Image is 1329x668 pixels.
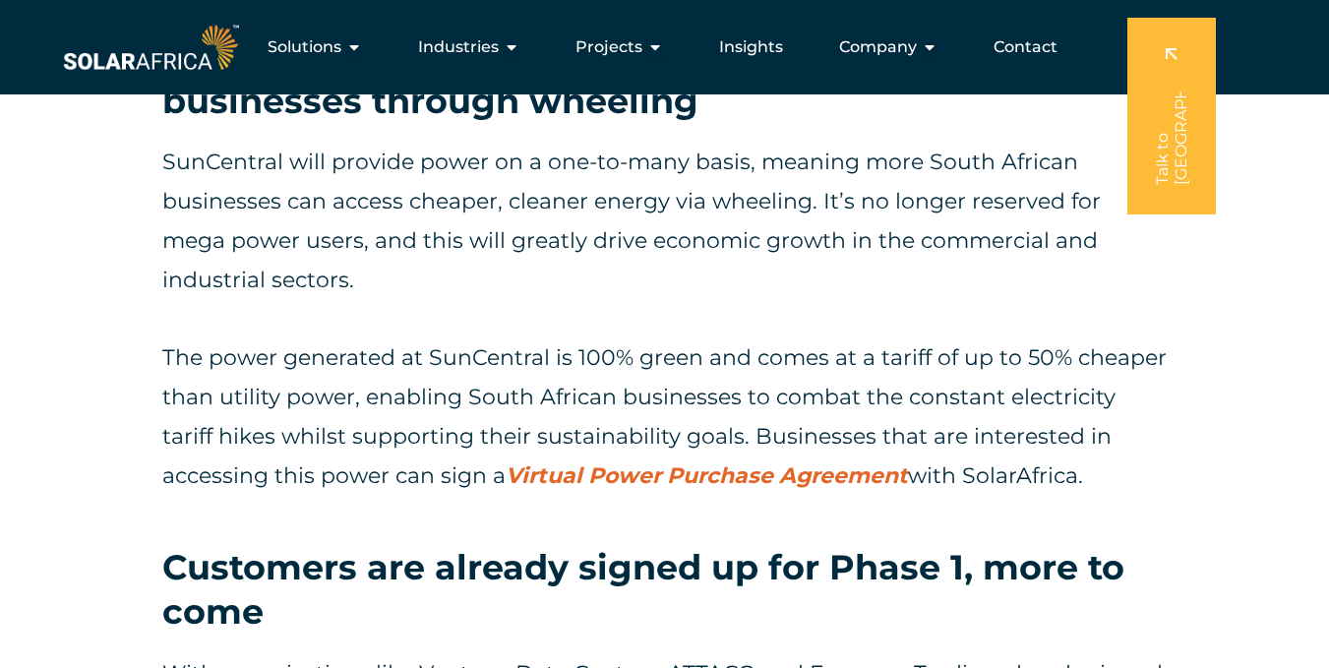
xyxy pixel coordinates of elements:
[268,35,341,59] span: Solutions
[243,28,1073,67] div: Menu Toggle
[418,35,499,59] span: Industries
[162,545,1167,635] h3: Customers are already signed up for Phase 1, more to come
[839,35,917,59] span: Company
[243,28,1073,67] nav: Menu
[575,35,642,59] span: Projects
[994,35,1057,59] a: Contact
[162,338,1167,496] p: The power generated at SunCentral is 100% green and comes at a tariff of up to 50% cheaper than u...
[162,143,1167,300] p: SunCentral will provide power on a one-to-many basis, meaning more South African businesses can a...
[719,35,783,59] a: Insights
[506,462,908,489] a: Virtual Power Purchase Agreement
